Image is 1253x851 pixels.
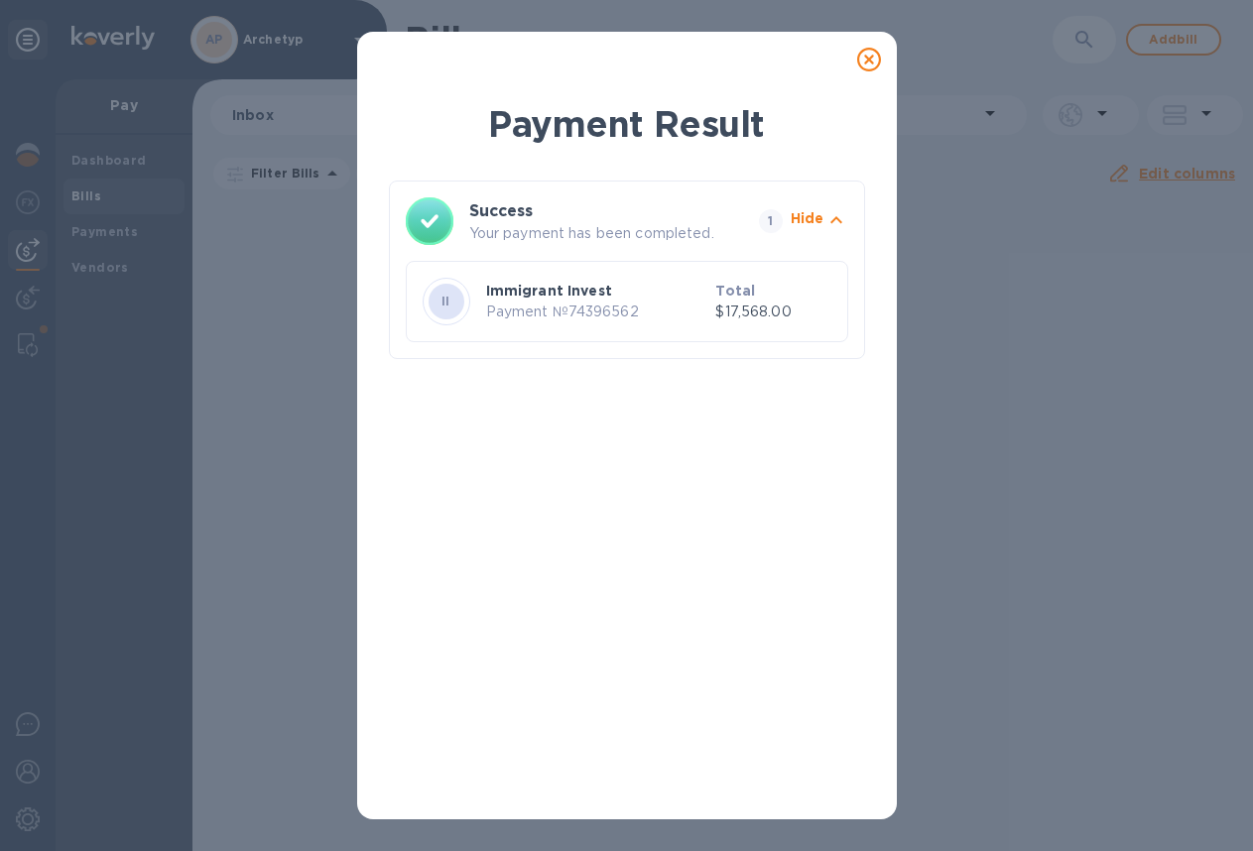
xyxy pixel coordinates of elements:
p: Immigrant Invest [486,281,708,301]
p: Your payment has been completed. [469,223,751,244]
p: Payment № 74396562 [486,302,708,322]
p: Hide [791,208,824,228]
h1: Payment Result [389,99,865,149]
p: $17,568.00 [715,302,830,322]
b: II [441,294,450,308]
h3: Success [469,199,723,223]
span: 1 [759,209,783,233]
b: Total [715,283,755,299]
button: Hide [791,208,848,235]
